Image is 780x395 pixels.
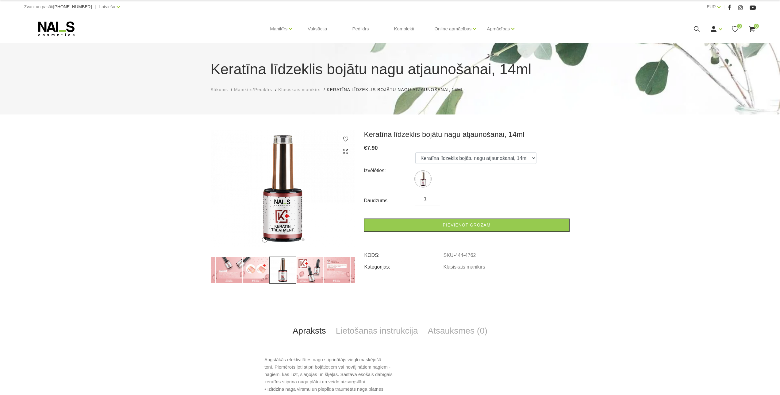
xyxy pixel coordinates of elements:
a: Atsauksmes (0) [423,321,493,341]
a: Vaksācija [303,14,332,44]
span: [PHONE_NUMBER] [53,4,92,9]
span: 7.90 [367,145,378,151]
span: | [95,3,96,11]
img: ... [269,257,296,284]
a: Komplekti [389,14,419,44]
a: Lietošanas instrukcija [331,321,423,341]
li: Keratīna līdzeklis bojātu nagu atjaunošanai, 14ml [327,87,470,93]
h1: Keratīna līdzeklis bojātu nagu atjaunošanai, 14ml [211,58,570,80]
td: Kategorijas: [364,259,443,271]
a: SKU-444-4762 [444,253,476,258]
button: 6 of 6 [302,238,305,241]
img: ... [242,257,269,284]
a: 0 [748,25,756,33]
a: Sākums [211,87,228,93]
a: Manikīrs [270,17,288,41]
img: ... [415,171,431,187]
span: Manikīrs/Pedikīrs [234,87,272,92]
button: 3 of 6 [279,238,282,241]
a: Manikīrs/Pedikīrs [234,87,272,93]
span: 0 [754,24,759,29]
img: ... [323,257,350,284]
a: Apraksts [288,321,331,341]
a: EUR [707,3,716,10]
img: ... [296,257,323,284]
a: Latviešu [99,3,115,10]
div: Izvēlēties: [364,166,416,176]
a: Klasiskais manikīrs [278,87,321,93]
img: ... [350,257,377,284]
span: | [724,3,725,11]
button: 1 of 6 [262,237,267,242]
h3: Keratīna līdzeklis bojātu nagu atjaunošanai, 14ml [364,130,570,139]
span: 0 [737,24,742,29]
button: 5 of 6 [294,238,297,241]
div: Daudzums: [364,196,416,206]
a: Pievienot grozam [364,219,570,232]
a: Apmācības [487,17,510,41]
img: ... [215,257,242,284]
button: 2 of 6 [271,238,274,241]
a: 0 [731,25,739,33]
td: KODS: [364,247,443,259]
div: Zvani un pasūti [24,3,92,11]
a: Pedikīrs [347,14,374,44]
a: [PHONE_NUMBER] [53,5,92,9]
span: Sākums [211,87,228,92]
a: Klasiskais manikīrs [444,264,485,270]
a: Online apmācības [434,17,471,41]
button: 4 of 6 [286,238,289,241]
span: € [364,145,367,151]
span: Klasiskais manikīrs [278,87,321,92]
img: ... [211,130,355,247]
